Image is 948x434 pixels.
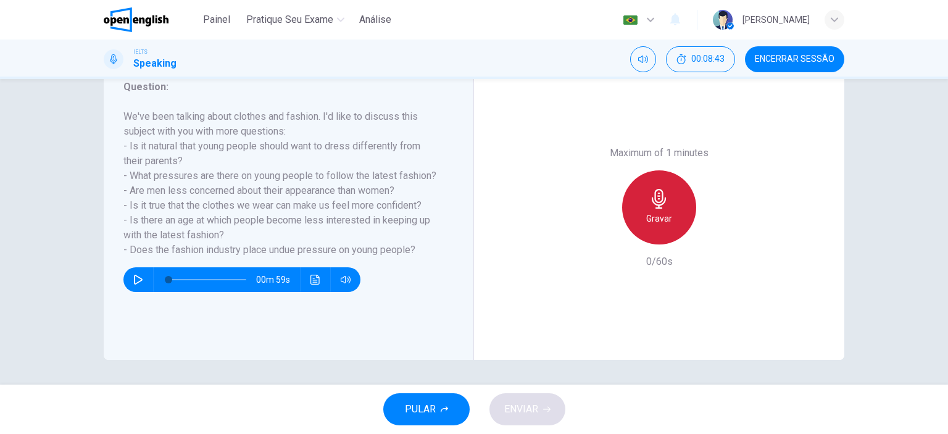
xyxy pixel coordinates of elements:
div: [PERSON_NAME] [742,12,810,27]
span: Painel [203,12,230,27]
button: PULAR [383,393,470,425]
span: Pratique seu exame [246,12,333,27]
h6: 0/60s [646,254,673,269]
h6: Maximum of 1 minutes [610,146,709,161]
a: OpenEnglish logo [104,7,197,32]
h6: We've been talking about clothes and fashion. I'd like to discuss this subject with you with more... [123,109,439,257]
button: Painel [197,9,236,31]
h1: Speaking [133,56,177,71]
button: Gravar [622,170,696,244]
div: Silenciar [630,46,656,72]
img: Profile picture [713,10,733,30]
span: 00m 59s [256,267,300,292]
span: IELTS [133,48,148,56]
img: OpenEnglish logo [104,7,168,32]
span: 00:08:43 [691,54,725,64]
button: Análise [354,9,396,31]
button: Clique para ver a transcrição do áudio [306,267,325,292]
h6: Question : [123,80,439,94]
span: PULAR [405,401,436,418]
button: 00:08:43 [666,46,735,72]
h6: Gravar [646,211,672,226]
div: Esconder [666,46,735,72]
button: Encerrar Sessão [745,46,844,72]
img: pt [623,15,638,25]
span: Encerrar Sessão [755,54,834,64]
span: Análise [359,12,391,27]
button: Pratique seu exame [241,9,349,31]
